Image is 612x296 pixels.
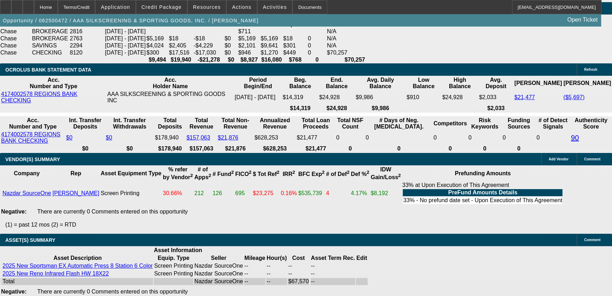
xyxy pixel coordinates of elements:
[169,35,193,42] td: $18
[311,255,355,261] b: Asset Term Rec.
[32,42,70,49] td: SAVINGS
[194,278,243,285] td: Nazdar SourceOne
[105,145,154,152] th: $0
[288,262,309,269] td: --
[193,56,224,63] th: -$21,278
[296,145,335,152] th: $21,477
[298,171,325,177] b: BFC Exp
[502,117,535,130] th: Funding Sources
[336,117,365,130] th: Sum of the Total NSF Count and Total Overdraft Fee Count from Ocrolus
[105,42,146,49] td: [DATE] - [DATE]
[282,105,318,112] th: $14,319
[282,76,318,90] th: Beg. Balance
[326,56,383,63] th: $70,257
[366,170,369,175] sup: 2
[70,28,105,35] td: 2816
[169,56,193,63] th: $19,940
[101,4,130,10] span: Application
[326,182,350,205] td: 4
[296,131,335,144] td: $21,477
[105,117,154,130] th: Int. Transfer Withdrawals
[365,131,432,144] td: 0
[238,56,260,63] th: $8,927
[2,263,153,269] a: 2025 New Sportsman EX Automatic Press 8 Station 6 Color
[32,49,70,56] td: CHECKING
[155,131,186,144] td: $178,940
[136,0,187,14] button: Credit Package
[365,145,432,152] th: 0
[355,105,405,112] th: $9,986
[292,255,305,261] b: Cost
[238,42,260,49] td: $2,101
[169,49,193,56] td: $17,516
[106,135,112,141] a: $0
[308,49,327,56] td: 0
[218,135,238,141] a: $21,876
[2,190,51,196] a: Nazdar SourceOne
[209,173,211,178] sup: 2
[570,117,611,130] th: Authenticity Score
[169,42,193,49] td: $2,405
[234,91,281,104] td: [DATE] - [DATE]
[468,145,502,152] th: 0
[105,28,146,35] td: [DATE] - [DATE]
[193,49,224,56] td: -$17,030
[260,42,283,49] td: $9,641
[213,171,234,177] b: # Fund
[1,209,27,215] b: Negative:
[433,145,467,152] th: 0
[310,255,355,262] th: Asset Term Recommendation
[298,182,325,205] td: $535,739
[442,76,478,90] th: High Balance
[468,117,502,130] th: Risk Keywords
[193,35,224,42] td: -$18
[95,0,135,14] button: Application
[235,171,252,177] b: FICO
[347,170,349,175] sup: 2
[479,91,513,104] td: $2,033
[188,0,226,14] button: Resources
[584,68,597,72] span: Refresh
[227,0,257,14] button: Actions
[231,170,234,175] sup: 2
[154,255,193,262] th: Equip. Type
[1,131,60,144] a: 4174002578 REGIONS BANK CHECKING
[224,49,238,56] td: $0
[244,255,265,261] b: Mileage
[319,105,354,112] th: $24,928
[479,105,513,112] th: $2,033
[105,49,146,56] td: [DATE] - [DATE]
[244,270,266,277] td: --
[260,35,283,42] td: $5,169
[258,0,292,14] button: Activities
[455,170,511,176] b: Prefunding Amounts
[406,76,441,90] th: Low Balance
[266,262,287,269] td: --
[351,171,369,177] b: Def %
[238,35,260,42] td: $5,169
[53,190,99,196] a: [PERSON_NAME]
[402,182,563,205] div: 33% at Upon Execution of This Agreement
[371,166,401,180] b: IDW Gain/Loss
[282,91,318,104] td: $14,319
[283,56,308,63] th: $768
[283,49,308,56] td: $449
[146,56,169,63] th: $9,494
[2,271,109,277] a: 2025 New Reno Infrared Flash HW 18X22
[292,170,295,175] sup: 2
[283,35,308,42] td: $18
[194,262,243,269] td: Nazdar SourceOne
[282,171,295,177] b: IRR
[406,91,441,104] td: $910
[564,14,600,26] a: Open Ticket
[1,76,106,90] th: Acc. Number and Type
[326,35,383,42] td: N/A
[260,56,283,63] th: $16,080
[433,117,467,130] th: Competitors
[319,91,354,104] td: $24,928
[288,278,309,285] td: $67,570
[146,49,169,56] td: $300
[32,28,70,35] td: BROKERAGE
[107,76,234,90] th: Acc. Holder Name
[514,76,562,90] th: [PERSON_NAME]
